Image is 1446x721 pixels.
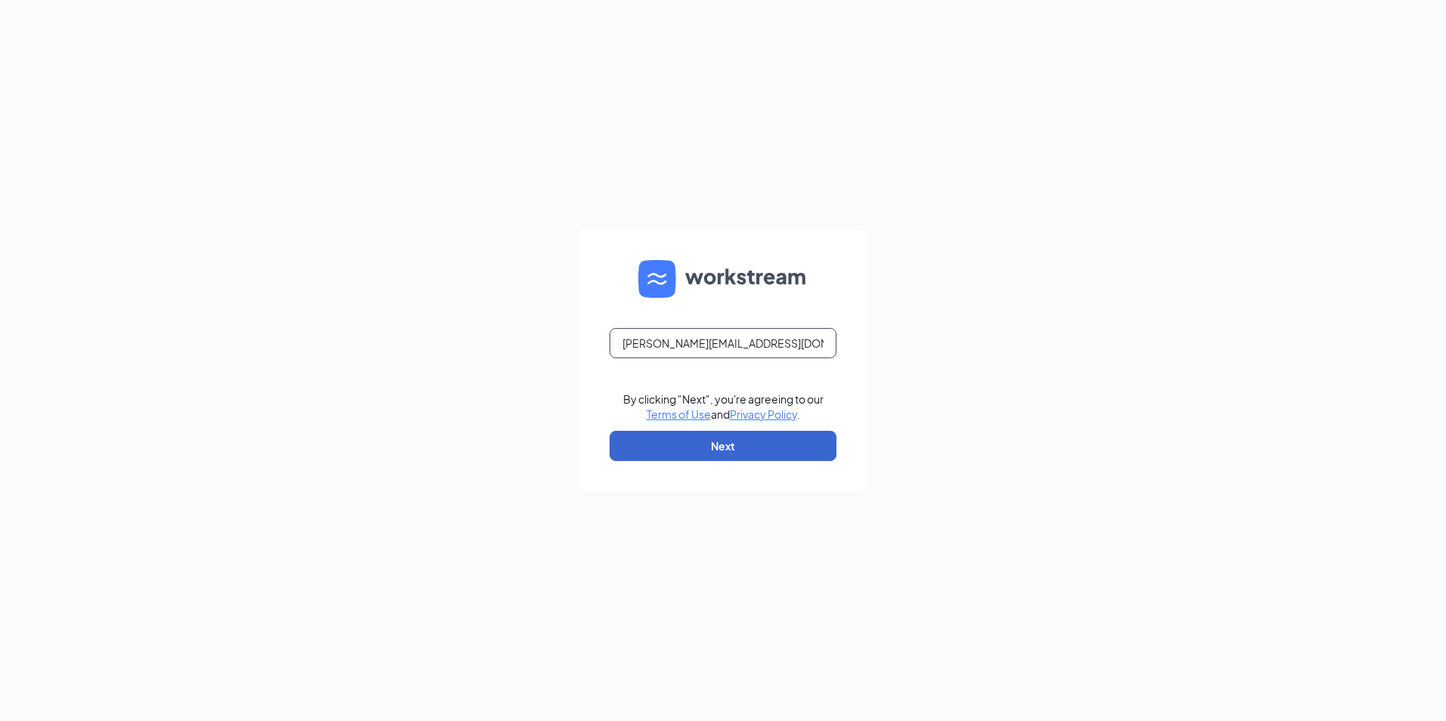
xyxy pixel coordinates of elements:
[610,431,836,461] button: Next
[730,407,797,421] a: Privacy Policy
[610,328,836,358] input: Email
[623,391,824,422] div: By clicking "Next", you're agreeing to our and .
[638,260,808,298] img: WS logo and Workstream text
[647,407,711,421] a: Terms of Use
